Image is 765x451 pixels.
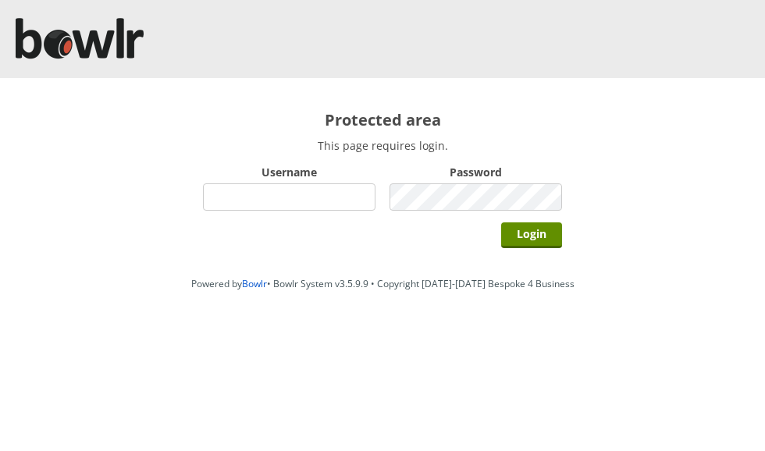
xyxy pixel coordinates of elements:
p: This page requires login. [203,138,562,153]
input: Login [501,222,562,248]
label: Password [390,165,562,179]
a: Bowlr [242,277,267,290]
h2: Protected area [203,109,562,130]
span: Powered by • Bowlr System v3.5.9.9 • Copyright [DATE]-[DATE] Bespoke 4 Business [191,277,575,290]
label: Username [203,165,375,179]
